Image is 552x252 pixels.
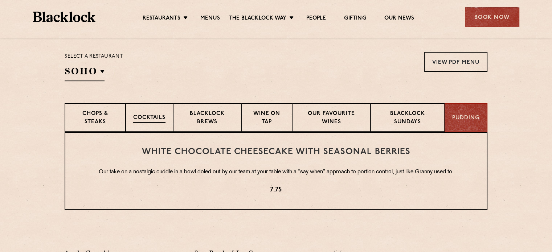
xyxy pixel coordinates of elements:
[200,15,220,23] a: Menus
[33,12,96,22] img: BL_Textured_Logo-footer-cropped.svg
[80,168,472,177] p: Our take on a nostalgic cuddle in a bowl doled out by our team at your table with a “say when” ap...
[249,110,285,127] p: Wine on Tap
[143,15,180,23] a: Restaurants
[80,147,472,157] h3: White Chocolate Cheesecake with Seasonal Berries
[133,114,165,123] p: Cocktails
[465,7,519,27] div: Book Now
[452,114,479,123] p: Pudding
[73,110,118,127] p: Chops & Steaks
[300,110,363,127] p: Our favourite wines
[65,65,105,81] h2: SOHO
[306,15,326,23] a: People
[229,15,286,23] a: The Blacklock Way
[424,52,487,72] a: View PDF Menu
[65,52,123,61] p: Select a restaurant
[384,15,414,23] a: Our News
[344,15,366,23] a: Gifting
[80,185,472,195] p: 7.75
[181,110,234,127] p: Blacklock Brews
[378,110,437,127] p: Blacklock Sundays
